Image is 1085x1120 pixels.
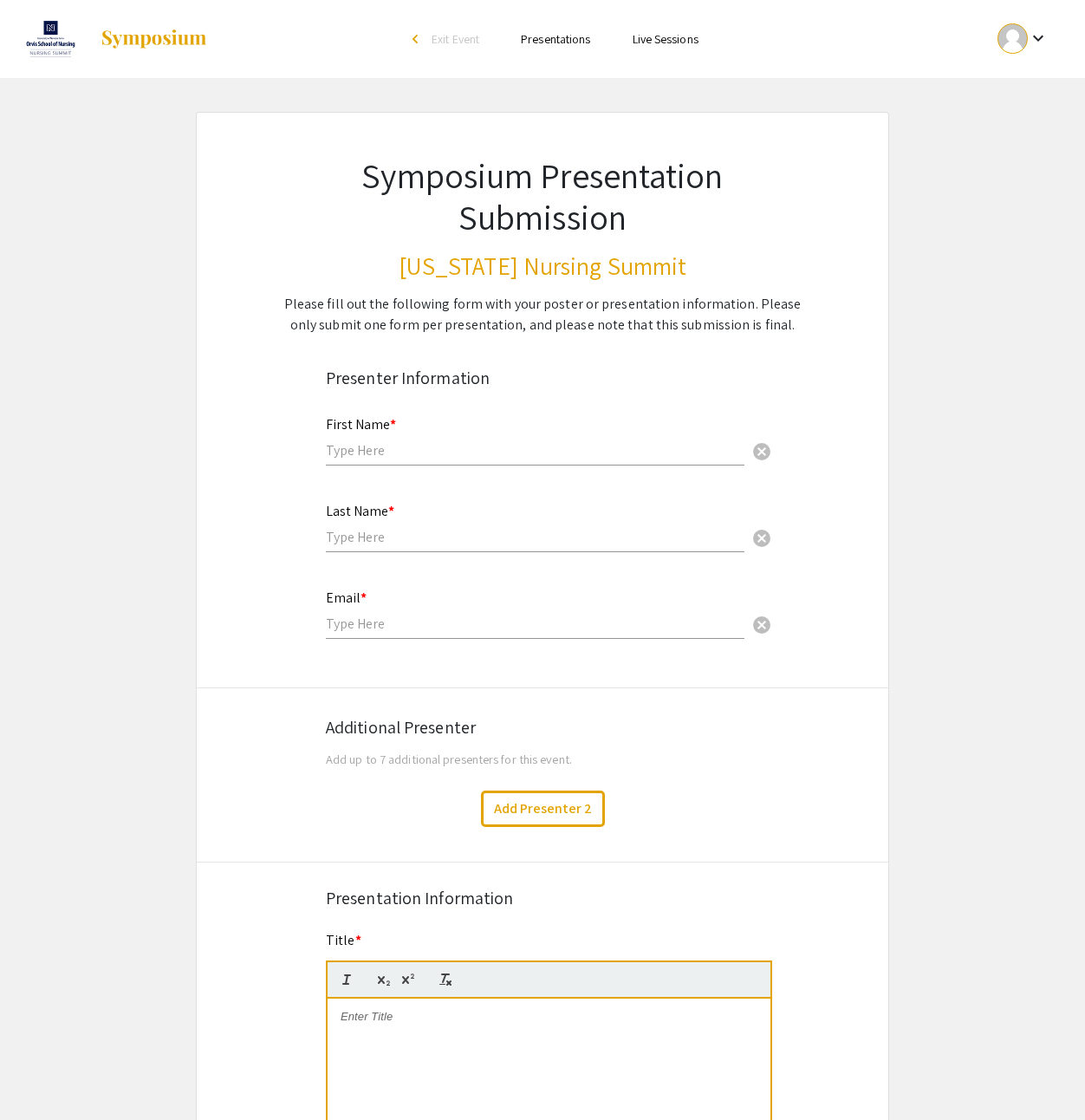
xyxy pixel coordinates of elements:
iframe: Chat [13,1042,74,1107]
button: Clear [744,519,779,554]
button: Clear [744,433,779,468]
div: Additional Presenter [326,714,759,740]
div: Presenter Information [326,365,759,391]
input: Type Here [326,528,744,546]
h1: Symposium Presentation Submission [281,154,804,238]
mat-label: Email [326,589,367,607]
a: Presentations [521,31,590,47]
button: Expand account dropdown [979,19,1067,58]
span: cancel [751,441,772,462]
img: Symposium by ForagerOne [100,29,208,49]
a: Nevada Nursing Summit [18,17,208,61]
div: Please fill out the following form with your poster or presentation information. Please only subm... [281,294,804,335]
mat-label: Last Name [326,502,394,520]
mat-label: Title [326,931,361,949]
span: Exit Event [432,31,479,47]
span: Add up to 7 additional presenters for this event. [326,751,572,767]
span: cancel [751,528,772,549]
input: Type Here [326,441,744,459]
a: Live Sessions [633,31,698,47]
button: Add Presenter 2 [481,791,605,827]
span: cancel [751,615,772,635]
img: Nevada Nursing Summit [18,17,82,61]
mat-label: First Name [326,415,396,433]
div: Presentation Information [326,885,759,911]
input: Type Here [326,615,744,633]
div: arrow_back_ios [413,34,423,44]
h3: [US_STATE] Nursing Summit [281,251,804,281]
button: Clear [744,606,779,641]
mat-icon: Expand account dropdown [1028,28,1049,49]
